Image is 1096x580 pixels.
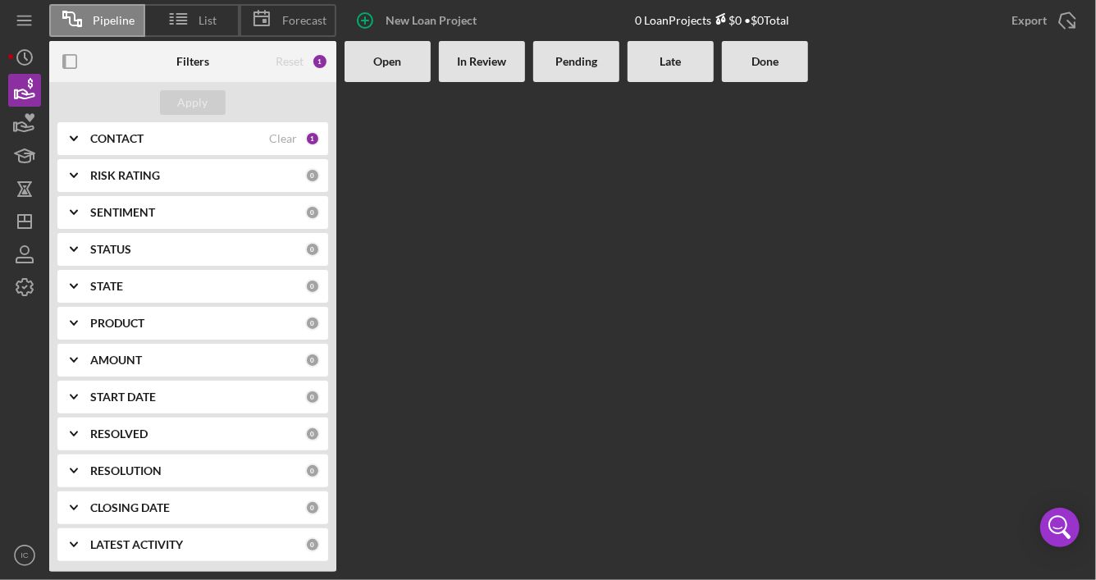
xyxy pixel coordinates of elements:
[90,538,183,551] b: LATEST ACTIVITY
[751,55,779,68] b: Done
[635,13,789,27] div: 0 Loan Projects • $0 Total
[90,354,142,367] b: AMOUNT
[8,539,41,572] button: IC
[176,55,209,68] b: Filters
[386,4,477,37] div: New Loan Project
[93,14,135,27] span: Pipeline
[305,279,320,294] div: 0
[374,55,402,68] b: Open
[345,4,493,37] button: New Loan Project
[90,427,148,441] b: RESOLVED
[305,242,320,257] div: 0
[305,131,320,146] div: 1
[90,243,131,256] b: STATUS
[282,14,327,27] span: Forecast
[312,53,328,70] div: 1
[660,55,682,68] b: Late
[305,168,320,183] div: 0
[178,90,208,115] div: Apply
[90,132,144,145] b: CONTACT
[90,390,156,404] b: START DATE
[1040,508,1080,547] div: Open Intercom Messenger
[305,316,320,331] div: 0
[1012,4,1047,37] div: Export
[160,90,226,115] button: Apply
[305,537,320,552] div: 0
[90,464,162,477] b: RESOLUTION
[90,169,160,182] b: RISK RATING
[305,353,320,368] div: 0
[711,13,742,27] div: $0
[305,390,320,404] div: 0
[458,55,507,68] b: In Review
[305,500,320,515] div: 0
[995,4,1088,37] button: Export
[269,132,297,145] div: Clear
[305,205,320,220] div: 0
[90,501,170,514] b: CLOSING DATE
[305,464,320,478] div: 0
[305,427,320,441] div: 0
[555,55,597,68] b: Pending
[90,317,144,330] b: PRODUCT
[21,551,29,560] text: IC
[276,55,304,68] div: Reset
[90,280,123,293] b: STATE
[90,206,155,219] b: SENTIMENT
[199,14,217,27] span: List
